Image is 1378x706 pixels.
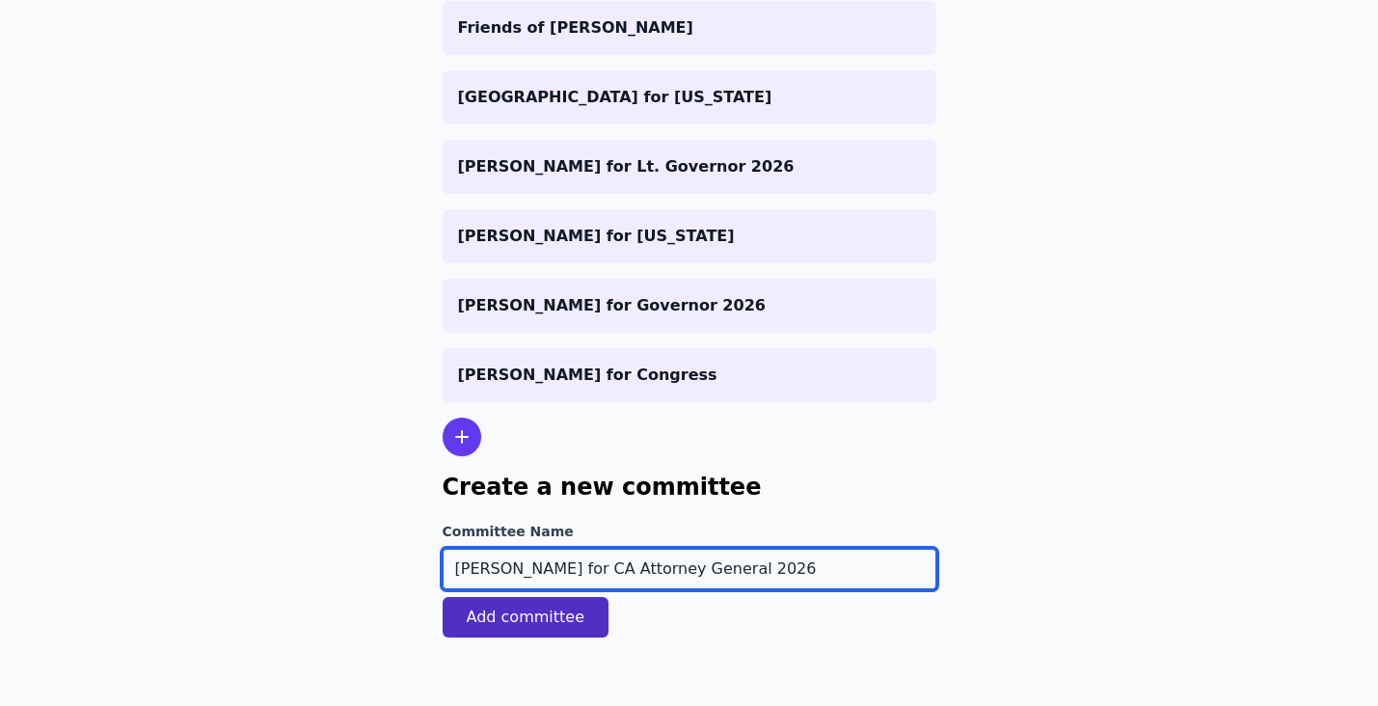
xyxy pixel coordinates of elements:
[443,522,936,541] label: Committee Name
[443,209,936,263] a: [PERSON_NAME] for [US_STATE]
[458,364,921,387] p: [PERSON_NAME] for Congress
[443,140,936,194] a: [PERSON_NAME] for Lt. Governor 2026
[458,16,921,40] p: Friends of [PERSON_NAME]
[443,70,936,124] a: [GEOGRAPHIC_DATA] for [US_STATE]
[443,279,936,333] a: [PERSON_NAME] for Governor 2026
[443,1,936,55] a: Friends of [PERSON_NAME]
[458,86,921,109] p: [GEOGRAPHIC_DATA] for [US_STATE]
[443,472,936,502] h1: Create a new committee
[458,294,921,317] p: [PERSON_NAME] for Governor 2026
[443,597,609,638] button: Add committee
[458,225,921,248] p: [PERSON_NAME] for [US_STATE]
[458,155,921,178] p: [PERSON_NAME] for Lt. Governor 2026
[443,348,936,402] a: [PERSON_NAME] for Congress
